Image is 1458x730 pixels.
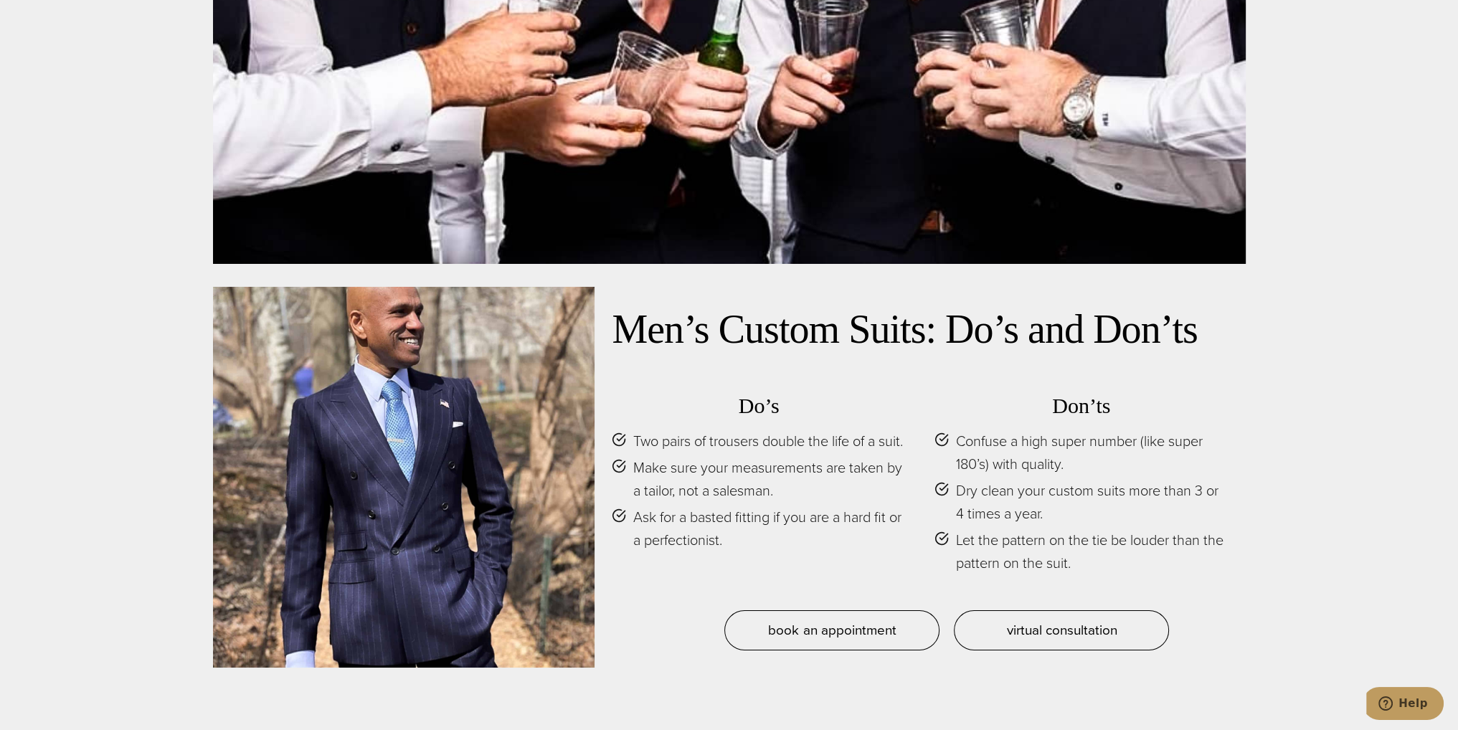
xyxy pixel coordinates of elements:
[956,528,1229,574] span: Let the pattern on the tie be louder than the pattern on the suit.
[612,393,906,419] h3: Do’s
[1006,620,1117,640] span: virtual consultation
[934,393,1229,419] h3: Don’ts
[954,610,1169,650] a: virtual consultation
[724,610,939,650] a: book an appointment
[633,430,903,452] span: Two pairs of trousers double the life of a suit.
[768,620,896,640] span: book an appointment
[956,430,1229,475] span: Confuse a high super number (like super 180’s) with quality.
[612,304,1228,355] h2: Men’s Custom Suits: Do’s and Don’ts
[633,456,906,502] span: Make sure your measurements are taken by a tailor, not a salesman.
[956,479,1229,525] span: Dry clean your custom suits more than 3 or 4 times a year.
[1366,687,1444,723] iframe: Opens a widget where you can chat to one of our agents
[633,506,906,551] span: Ask for a basted fitting if you are a hard fit or a perfectionist.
